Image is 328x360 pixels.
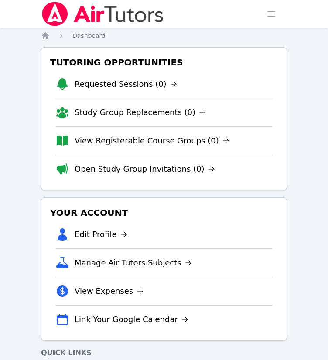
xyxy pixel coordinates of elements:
span: Dashboard [72,32,106,39]
h4: Quick Links [41,348,287,358]
a: Dashboard [72,31,106,40]
a: Link Your Google Calendar [75,313,188,326]
img: Air Tutors [41,2,164,26]
a: Open Study Group Invitations (0) [75,163,215,175]
nav: Breadcrumb [41,31,287,40]
a: View Expenses [75,285,143,297]
a: Requested Sessions (0) [75,78,177,90]
h3: Tutoring Opportunities [48,54,280,70]
a: Study Group Replacements (0) [75,106,206,119]
a: View Registerable Course Groups (0) [75,135,229,147]
a: Manage Air Tutors Subjects [75,257,192,269]
a: Edit Profile [75,228,127,241]
h3: Your Account [48,205,280,221]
